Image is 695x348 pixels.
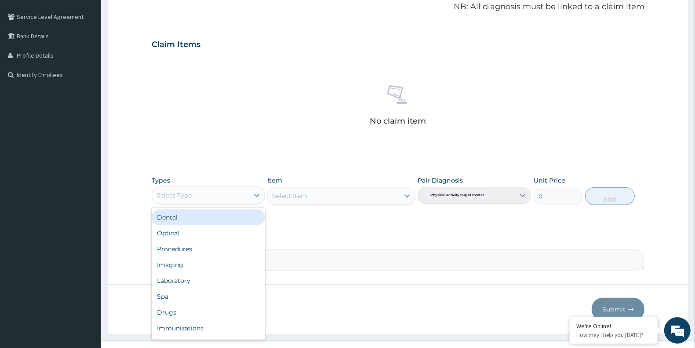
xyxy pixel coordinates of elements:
label: Comment [152,237,644,244]
div: Dental [152,209,265,225]
div: We're Online! [576,322,651,330]
div: Spa [152,289,265,304]
p: No claim item [370,117,426,125]
p: NB: All diagnosis must be linked to a claim item [152,1,644,13]
div: Immunizations [152,320,265,336]
div: Minimize live chat window [144,4,165,26]
div: Laboratory [152,273,265,289]
label: Types [152,177,170,184]
button: Add [585,187,634,205]
label: Item [267,176,282,185]
span: We're online! [51,111,121,200]
div: Optical [152,225,265,241]
label: Pair Diagnosis [418,176,463,185]
textarea: Type your message and hit 'Enter' [4,240,167,271]
div: Chat with us now [46,49,148,61]
div: Select Type [156,191,192,200]
img: d_794563401_company_1708531726252_794563401 [16,44,36,66]
div: Imaging [152,257,265,273]
h3: Claim Items [152,40,200,50]
div: Drugs [152,304,265,320]
button: Submit [592,298,644,321]
div: Procedures [152,241,265,257]
label: Unit Price [534,176,565,185]
p: How may I help you today? [576,331,651,339]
